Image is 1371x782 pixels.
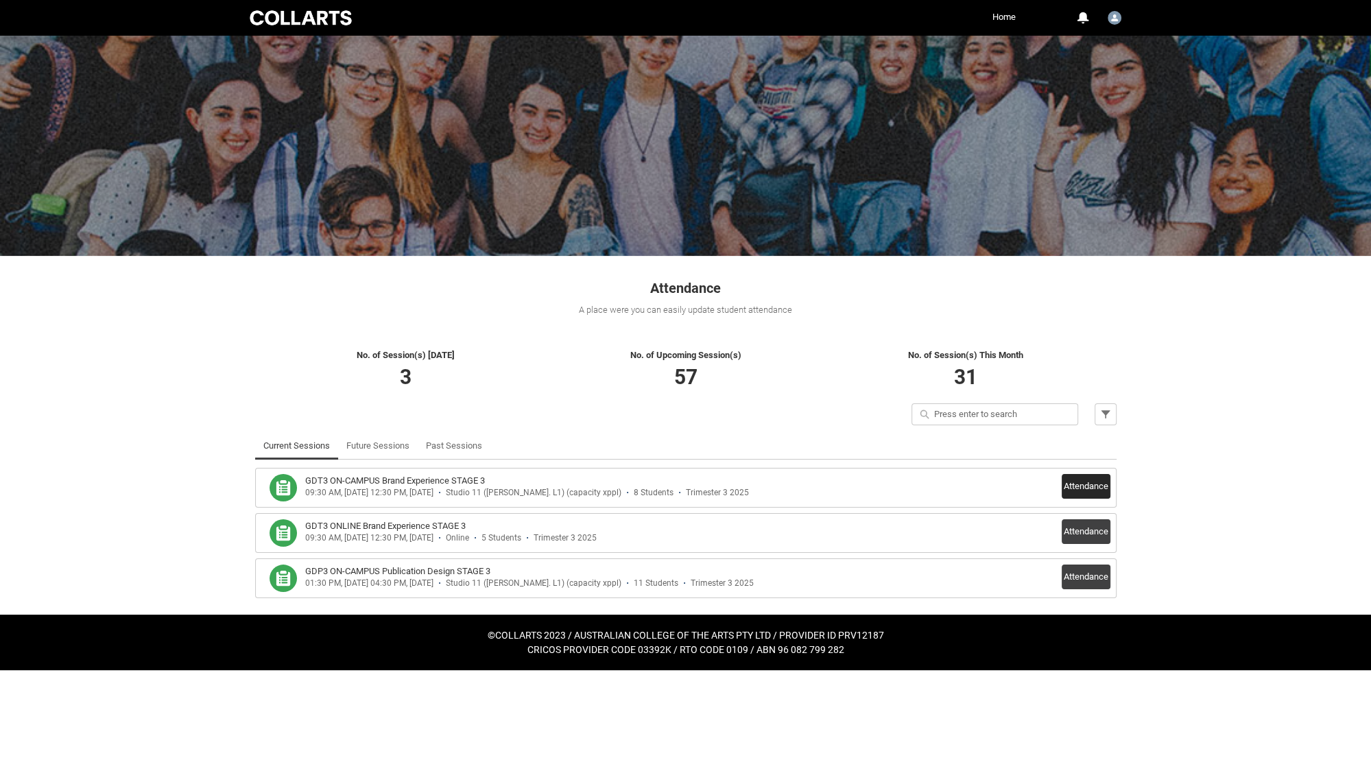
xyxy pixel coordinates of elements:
[911,403,1078,425] input: Press enter to search
[346,432,409,460] a: Future Sessions
[446,533,469,543] div: Online
[305,488,433,498] div: 09:30 AM, [DATE] 12:30 PM, [DATE]
[263,432,330,460] a: Current Sessions
[305,474,485,488] h3: GDT3 ON-CAMPUS Brand Experience STAGE 3
[305,519,466,533] h3: GDT3 ONLINE Brand Experience STAGE 3
[1062,565,1110,589] button: Attendance
[1062,519,1110,544] button: Attendance
[338,432,418,460] li: Future Sessions
[305,533,433,543] div: 09:30 AM, [DATE] 12:30 PM, [DATE]
[255,432,338,460] li: Current Sessions
[305,565,490,578] h3: GDP3 ON-CAMPUS Publication Design STAGE 3
[634,488,673,498] div: 8 Students
[305,578,433,589] div: 01:30 PM, [DATE] 04:30 PM, [DATE]
[691,578,754,589] div: Trimester 3 2025
[989,7,1019,27] a: Home
[1062,474,1110,499] button: Attendance
[446,578,621,589] div: Studio 11 ([PERSON_NAME]. L1) (capacity xppl)
[954,365,977,389] span: 31
[357,350,455,360] span: No. of Session(s) [DATE]
[1104,5,1125,27] button: User Profile Cathy.Sison
[674,365,698,389] span: 57
[446,488,621,498] div: Studio 11 ([PERSON_NAME]. L1) (capacity xppl)
[650,280,721,296] span: Attendance
[418,432,490,460] li: Past Sessions
[1095,403,1117,425] button: Filter
[255,303,1117,317] div: A place were you can easily update student attendance
[630,350,741,360] span: No. of Upcoming Session(s)
[634,578,678,589] div: 11 Students
[426,432,482,460] a: Past Sessions
[686,488,749,498] div: Trimester 3 2025
[908,350,1023,360] span: No. of Session(s) This Month
[534,533,597,543] div: Trimester 3 2025
[1108,11,1121,25] img: Cathy.Sison
[400,365,412,389] span: 3
[481,533,521,543] div: 5 Students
